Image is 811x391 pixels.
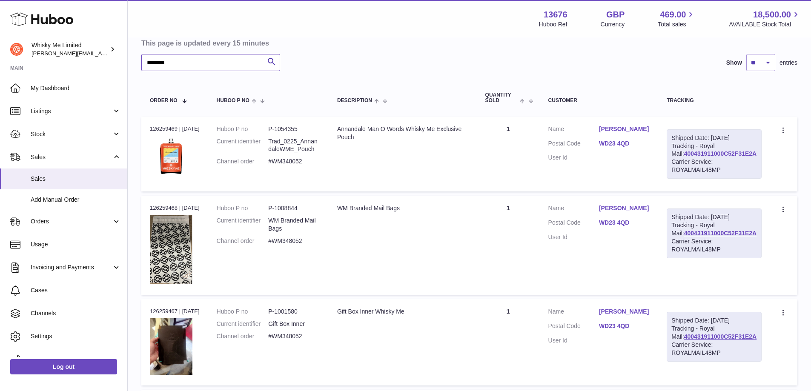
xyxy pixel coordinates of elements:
[548,219,599,229] dt: Postal Code
[658,20,696,29] span: Total sales
[548,322,599,332] dt: Postal Code
[268,320,320,328] dd: Gift Box Inner
[10,359,117,374] a: Log out
[548,233,599,241] dt: User Id
[601,20,625,29] div: Currency
[539,20,567,29] div: Huboo Ref
[31,332,121,340] span: Settings
[31,355,121,363] span: Returns
[684,150,757,157] a: 400431911000C52F31E2A
[599,140,650,148] a: WD23 4QD
[150,135,192,178] img: 1754996474.png
[477,299,540,385] td: 1
[268,332,320,340] dd: #WM348052
[667,312,762,361] div: Tracking - Royal Mail:
[31,84,121,92] span: My Dashboard
[217,217,269,233] dt: Current identifier
[217,237,269,245] dt: Channel order
[31,217,112,225] span: Orders
[684,333,757,340] a: 400431911000C52F31E2A
[671,213,757,221] div: Shipped Date: [DATE]
[548,140,599,150] dt: Postal Code
[217,98,249,103] span: Huboo P no
[31,309,121,317] span: Channels
[779,59,797,67] span: entries
[150,204,200,212] div: 126259468 | [DATE]
[548,125,599,135] dt: Name
[477,196,540,295] td: 1
[753,9,791,20] span: 18,500.00
[150,308,200,315] div: 126259467 | [DATE]
[337,98,372,103] span: Description
[548,308,599,318] dt: Name
[671,237,757,254] div: Carrier Service: ROYALMAIL48MP
[671,317,757,325] div: Shipped Date: [DATE]
[658,9,696,29] a: 469.00 Total sales
[217,137,269,154] dt: Current identifier
[31,175,121,183] span: Sales
[667,98,762,103] div: Tracking
[31,196,121,204] span: Add Manual Order
[337,125,468,141] div: Annandale Man O Words Whisky Me Exclusive Pouch
[548,98,650,103] div: Customer
[337,308,468,316] div: Gift Box Inner Whisky Me
[217,125,269,133] dt: Huboo P no
[337,204,468,212] div: WM Branded Mail Bags
[32,50,171,57] span: [PERSON_NAME][EMAIL_ADDRESS][DOMAIN_NAME]
[268,204,320,212] dd: P-1008844
[268,217,320,233] dd: WM Branded Mail Bags
[268,157,320,166] dd: #WM348052
[684,230,757,237] a: 400431911000C52F31E2A
[268,237,320,245] dd: #WM348052
[548,154,599,162] dt: User Id
[667,208,762,258] div: Tracking - Royal Mail:
[729,9,801,29] a: 18,500.00 AVAILABLE Stock Total
[31,240,121,248] span: Usage
[729,20,801,29] span: AVAILABLE Stock Total
[31,153,112,161] span: Sales
[544,9,567,20] strong: 13676
[32,41,108,57] div: Whisky Me Limited
[217,320,269,328] dt: Current identifier
[31,286,121,294] span: Cases
[477,117,540,191] td: 1
[150,318,192,375] img: 136761725448359.jpg
[599,125,650,133] a: [PERSON_NAME]
[671,134,757,142] div: Shipped Date: [DATE]
[660,9,686,20] span: 469.00
[217,308,269,316] dt: Huboo P no
[667,129,762,179] div: Tracking - Royal Mail:
[31,263,112,271] span: Invoicing and Payments
[726,59,742,67] label: Show
[217,157,269,166] dt: Channel order
[671,341,757,357] div: Carrier Service: ROYALMAIL48MP
[268,137,320,154] dd: Trad_0225_AnnandaleWME_Pouch
[548,204,599,214] dt: Name
[150,125,200,133] div: 126259469 | [DATE]
[599,322,650,330] a: WD23 4QD
[599,204,650,212] a: [PERSON_NAME]
[150,215,192,285] img: 1725358317.png
[217,204,269,212] dt: Huboo P no
[268,125,320,133] dd: P-1054355
[599,219,650,227] a: WD23 4QD
[10,43,23,56] img: frances@whiskyshop.com
[141,38,795,48] h3: This page is updated every 15 minutes
[671,158,757,174] div: Carrier Service: ROYALMAIL48MP
[150,98,178,103] span: Order No
[485,92,518,103] span: Quantity Sold
[217,332,269,340] dt: Channel order
[548,337,599,345] dt: User Id
[31,107,112,115] span: Listings
[599,308,650,316] a: [PERSON_NAME]
[606,9,625,20] strong: GBP
[31,130,112,138] span: Stock
[268,308,320,316] dd: P-1001580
